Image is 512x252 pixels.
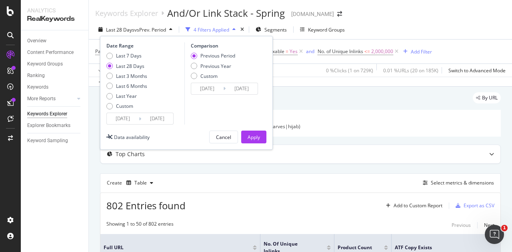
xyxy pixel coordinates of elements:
div: Analytics [27,6,82,14]
div: Previous Period [191,52,235,59]
button: Keyword Groups [297,23,348,36]
button: Cancel [209,131,238,143]
div: Keywords [27,83,48,91]
input: End Date [226,83,258,94]
div: Custom [106,103,147,109]
div: Last 28 Days [106,63,147,69]
div: (accessories|bags|hats|socks|water_bottles|belts|watches|eyewear|scarves|hijab) [106,123,494,130]
div: More Reports [27,95,56,103]
div: Switch to Advanced Mode [448,67,506,74]
a: Keyword Sampling [27,137,83,145]
a: Keywords Explorer [27,110,83,118]
div: Comparison [191,42,260,49]
a: Content Performance [27,48,83,57]
div: times [239,26,246,34]
div: Last 3 Months [106,73,147,79]
div: Apply [248,134,260,141]
span: 802 Entries found [106,199,186,212]
div: Keywords Explorer [27,110,67,118]
span: Last 28 Days [106,26,134,33]
button: Apply [95,64,118,77]
div: Ranking [27,71,45,80]
span: = [286,48,288,55]
button: Segments [252,23,290,36]
button: Last 28 DaysvsPrev. Period [95,23,176,36]
div: And/Or Link Stack - Spring [167,6,285,20]
a: Explorer Bookmarks [27,121,83,130]
div: Date Range [106,42,182,49]
div: Last 7 Days [116,52,142,59]
div: Previous Year [200,63,231,69]
a: More Reports [27,95,75,103]
div: Table [134,181,147,185]
input: Start Date [191,83,223,94]
a: Ranking [27,71,83,80]
button: Table [123,177,156,189]
span: 1 [501,225,508,231]
div: 0 % Clicks ( 1 on 729K ) [326,67,373,74]
span: By URL [482,95,498,100]
a: Keyword Groups [27,60,83,68]
div: Keyword Groups [308,26,345,33]
span: <= [364,48,370,55]
button: Add to Custom Report [383,199,442,212]
span: vs Prev. Period [134,26,166,33]
button: Export as CSV [452,199,494,212]
div: Keyword Groups [27,60,63,68]
div: Custom [191,73,235,79]
div: 0.01 % URLs ( 20 on 185K ) [383,67,438,74]
div: Previous Year [191,63,235,69]
div: arrow-right-arrow-left [337,11,342,17]
div: Add to Custom Report [394,203,442,208]
span: Yes [290,46,298,57]
div: Last 28 Days [116,63,144,69]
div: Custom [200,73,218,79]
a: Keywords Explorer [95,9,158,18]
span: Full URL [104,244,241,251]
div: Explorer Bookmarks [27,121,70,130]
a: Keywords [27,83,83,91]
span: Path [95,48,105,55]
div: Previous Period [200,52,235,59]
button: Add Filter [400,47,432,56]
input: Start Date [107,113,139,124]
input: End Date [141,113,173,124]
div: Select metrics & dimensions [431,179,494,186]
div: Last Year [116,93,137,99]
div: Last 7 Days [106,52,147,59]
div: Next [484,222,494,228]
div: Keyword Sampling [27,137,68,145]
div: Last 6 Months [106,83,147,89]
div: Previous [452,222,471,228]
div: Showing 1 to 50 of 802 entries [106,220,174,230]
div: Export as CSV [464,202,494,209]
a: Overview [27,37,83,45]
div: Data availability [114,134,150,141]
span: No. of Unique Inlinks [318,48,363,55]
div: legacy label [473,92,501,103]
div: Last Year [106,93,147,99]
div: Last 3 Months [116,73,147,79]
div: RealKeywords [27,14,82,24]
div: Last 6 Months [116,83,147,89]
span: Segments [264,26,287,33]
div: Top Charts [116,150,145,158]
button: Next [484,220,494,230]
div: Content Performance [27,48,74,57]
div: [DOMAIN_NAME] [291,10,334,18]
div: Custom [116,103,133,109]
button: Switch to Advanced Mode [445,64,506,77]
span: 2,000,000 [371,46,393,57]
div: Cancel [216,134,231,141]
button: 4 Filters Applied [182,23,239,36]
button: Apply [241,131,266,143]
div: Create [107,177,156,189]
div: 4 Filters Applied [194,26,229,33]
div: Add Filter [411,48,432,55]
button: Previous [452,220,471,230]
button: Select metrics & dimensions [420,178,494,188]
span: Product Count [338,244,372,251]
button: and [306,48,314,55]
